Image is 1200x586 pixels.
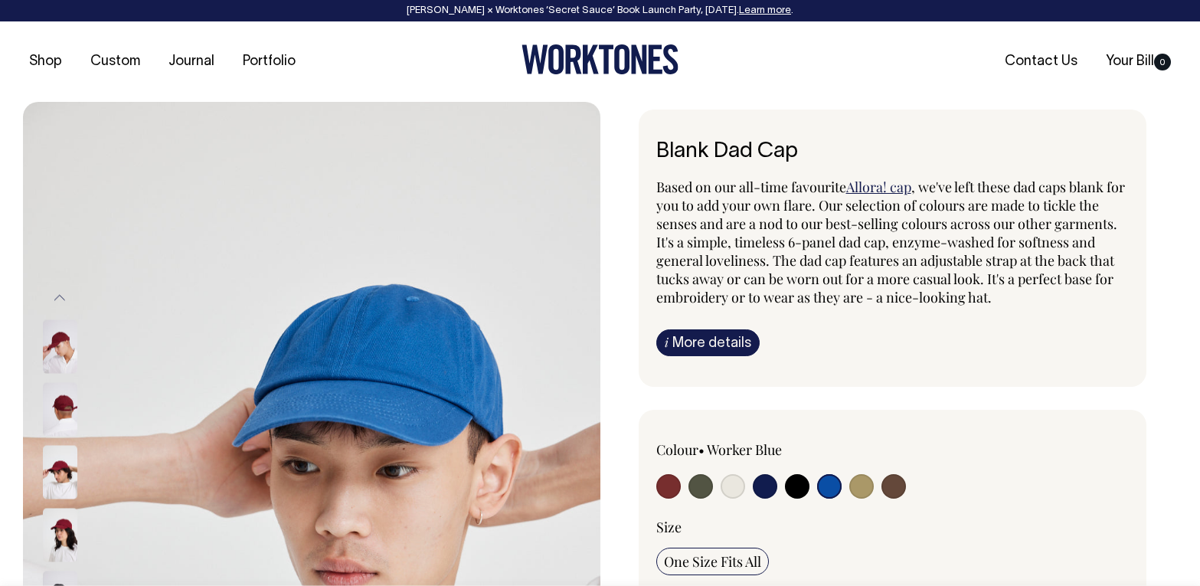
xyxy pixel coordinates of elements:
[43,446,77,499] img: burgundy
[656,440,845,459] div: Colour
[43,509,77,562] img: burgundy
[739,6,791,15] a: Learn more
[656,178,846,196] span: Based on our all-time favourite
[664,552,761,571] span: One Size Fits All
[656,140,1130,164] h6: Blank Dad Cap
[698,440,705,459] span: •
[846,178,911,196] a: Allora! cap
[237,49,302,74] a: Portfolio
[1100,49,1177,74] a: Your Bill0
[43,383,77,437] img: burgundy
[656,548,769,575] input: One Size Fits All
[1154,54,1171,70] span: 0
[43,320,77,374] img: burgundy
[665,334,669,350] span: i
[15,5,1185,16] div: [PERSON_NAME] × Worktones ‘Secret Sauce’ Book Launch Party, [DATE]. .
[656,518,1130,536] div: Size
[84,49,146,74] a: Custom
[23,49,68,74] a: Shop
[707,440,782,459] label: Worker Blue
[999,49,1084,74] a: Contact Us
[656,329,760,356] a: iMore details
[48,281,71,316] button: Previous
[656,178,1125,306] span: , we've left these dad caps blank for you to add your own flare. Our selection of colours are mad...
[162,49,221,74] a: Journal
